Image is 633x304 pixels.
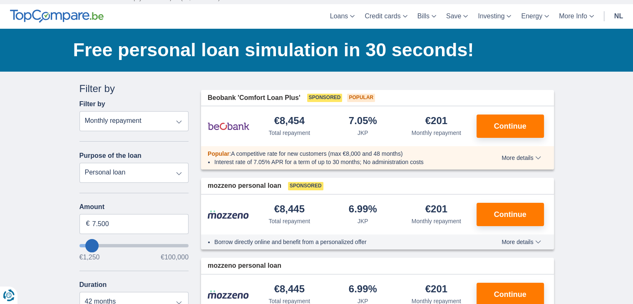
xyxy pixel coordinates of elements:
[478,12,504,20] font: Investing
[446,12,461,20] font: Save
[349,95,373,100] font: Popular
[412,130,461,136] font: Monthly repayment
[231,150,402,157] font: A competitive rate for new customers (max €8,000 and 48 months)
[274,203,305,214] font: €8,445
[349,115,377,126] font: 7.05%
[214,159,424,165] font: Interest rate of 7.05% APR for a term of up to 30 months; No administration costs
[494,122,526,130] font: Continue
[274,115,305,126] font: €8,454
[349,283,377,294] font: 6.99%
[357,218,368,224] font: JKP
[86,220,90,227] font: €
[554,4,599,29] a: More Info
[79,281,107,288] font: Duration
[494,290,526,299] font: Continue
[495,154,547,161] button: More details
[609,4,628,29] a: nl
[208,182,281,189] font: mozzeno personal loan
[208,210,249,219] img: product.pl.alt Mozzeno
[208,116,249,137] img: product.pl.alt Beobank
[425,115,447,126] font: €201
[208,290,249,299] img: product.pl.alt Mozzeno
[79,100,105,107] font: Filter by
[559,12,587,20] font: More Info
[412,218,461,224] font: Monthly repayment
[268,130,310,136] font: Total repayment
[412,4,441,29] a: Bills
[365,12,400,20] font: Credit cards
[521,12,542,20] font: Energy
[495,239,547,245] button: More details
[357,130,368,136] font: JKP
[441,4,473,29] a: Save
[473,4,516,29] a: Investing
[161,254,189,261] font: €100,000
[208,150,229,157] font: Popular
[349,203,377,214] font: 6.99%
[325,4,360,29] a: Loans
[501,154,533,161] font: More details
[208,262,281,269] font: mozzeno personal loan
[494,210,526,219] font: Continue
[10,10,104,23] img: TopCompare
[208,94,300,101] font: Beobank 'Comfort Loan Plus'
[477,115,544,138] button: Continue
[79,203,104,210] font: Amount
[417,12,429,20] font: Bills
[73,39,474,60] font: Free personal loan simulation in 30 seconds!
[501,239,533,245] font: More details
[425,283,447,294] font: €201
[79,152,141,159] font: Purpose of the loan
[229,150,231,157] font: :
[614,12,623,20] font: nl
[274,283,305,294] font: €8,445
[79,244,189,247] input: wantToBorrow
[477,203,544,226] button: Continue
[290,183,322,189] font: Sponsored
[79,83,115,94] font: Filter by
[309,95,341,100] font: Sponsored
[330,12,348,20] font: Loans
[360,4,412,29] a: Credit cards
[268,218,310,224] font: Total repayment
[425,203,447,214] font: €201
[214,239,367,245] font: Borrow directly online and benefit from a personalized offer
[516,4,554,29] a: Energy
[79,254,100,261] font: €1,250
